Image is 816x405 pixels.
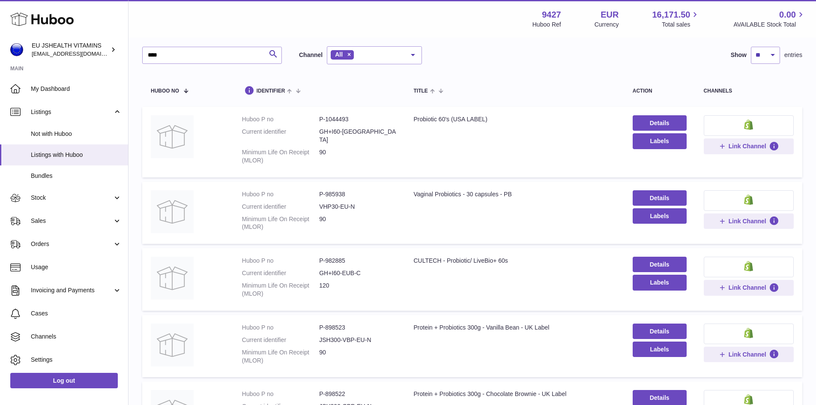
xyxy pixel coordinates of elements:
button: Link Channel [704,213,794,229]
dd: P-985938 [319,190,396,198]
span: Huboo no [151,88,179,94]
span: [EMAIL_ADDRESS][DOMAIN_NAME] [32,50,126,57]
span: Link Channel [729,351,766,358]
button: Link Channel [704,138,794,154]
strong: 9427 [542,9,561,21]
span: Stock [31,194,113,202]
dd: P-898523 [319,324,396,332]
div: CULTECH - Probiotic/ LiveBio+ 60s [413,257,615,265]
dt: Huboo P no [242,324,319,332]
a: 16,171.50 Total sales [652,9,700,29]
img: shopify-small.png [744,120,753,130]
button: Link Channel [704,347,794,362]
dt: Current identifier [242,203,319,211]
img: shopify-small.png [744,394,753,405]
span: Bundles [31,172,122,180]
dt: Current identifier [242,269,319,277]
dd: VHP30-EU-N [319,203,396,211]
dt: Current identifier [242,128,319,144]
span: Settings [31,356,122,364]
button: Link Channel [704,280,794,295]
label: Show [731,51,747,59]
dt: Minimum Life On Receipt (MLOR) [242,215,319,231]
span: All [335,51,343,58]
dt: Minimum Life On Receipt (MLOR) [242,282,319,298]
button: Labels [633,133,687,149]
a: 0.00 AVAILABLE Stock Total [733,9,806,29]
dd: 90 [319,215,396,231]
img: internalAdmin-9427@internal.huboo.com [10,43,23,56]
span: title [413,88,427,94]
dt: Huboo P no [242,257,319,265]
span: Usage [31,263,122,271]
div: Probiotic 60's (USA LABEL) [413,115,615,123]
label: Channel [299,51,323,59]
div: Protein + Probiotics 300g - Vanilla Bean - UK Label [413,324,615,332]
dd: 90 [319,348,396,365]
button: Labels [633,208,687,224]
span: Listings [31,108,113,116]
img: shopify-small.png [744,195,753,205]
div: Vaginal Probiotics - 30 capsules - PB [413,190,615,198]
span: Link Channel [729,142,766,150]
dt: Current identifier [242,336,319,344]
img: shopify-small.png [744,328,753,338]
dt: Huboo P no [242,190,319,198]
div: action [633,88,687,94]
span: Listings with Huboo [31,151,122,159]
dd: GH+I60-[GEOGRAPHIC_DATA] [319,128,396,144]
dd: 120 [319,282,396,298]
span: My Dashboard [31,85,122,93]
span: Sales [31,217,113,225]
div: Huboo Ref [532,21,561,29]
dt: Huboo P no [242,390,319,398]
div: channels [704,88,794,94]
span: entries [784,51,802,59]
strong: EUR [601,9,619,21]
span: 16,171.50 [652,9,690,21]
span: Cases [31,309,122,318]
dt: Huboo P no [242,115,319,123]
img: CULTECH - Probiotic/ LiveBio+ 60s [151,257,194,300]
dd: JSH300-VBP-EU-N [319,336,396,344]
img: Probiotic 60's (USA LABEL) [151,115,194,158]
div: Currency [595,21,619,29]
dt: Minimum Life On Receipt (MLOR) [242,148,319,165]
span: Invoicing and Payments [31,286,113,294]
span: Not with Huboo [31,130,122,138]
img: Vaginal Probiotics - 30 capsules - PB [151,190,194,233]
span: Link Channel [729,284,766,291]
a: Details [633,190,687,206]
div: EU JSHEALTH VITAMINS [32,42,109,58]
a: Details [633,115,687,131]
img: Protein + Probiotics 300g - Vanilla Bean - UK Label [151,324,194,366]
dd: P-1044493 [319,115,396,123]
button: Labels [633,342,687,357]
dd: P-982885 [319,257,396,265]
span: Link Channel [729,217,766,225]
dd: 90 [319,148,396,165]
a: Details [633,257,687,272]
span: 0.00 [779,9,796,21]
dd: P-898522 [319,390,396,398]
span: Channels [31,333,122,341]
img: shopify-small.png [744,261,753,271]
a: Details [633,324,687,339]
button: Labels [633,275,687,290]
dt: Minimum Life On Receipt (MLOR) [242,348,319,365]
span: AVAILABLE Stock Total [733,21,806,29]
span: Orders [31,240,113,248]
span: Total sales [662,21,700,29]
span: identifier [257,88,285,94]
dd: GH+I60-EUB-C [319,269,396,277]
div: Protein + Probiotics 300g - Chocolate Brownie - UK Label [413,390,615,398]
a: Log out [10,373,118,388]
